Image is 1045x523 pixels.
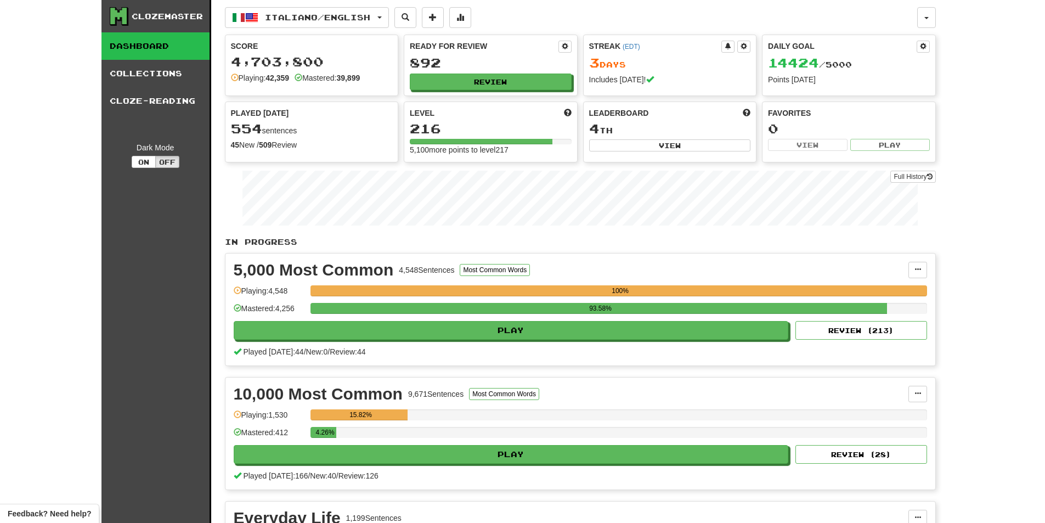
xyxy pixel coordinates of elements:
div: 4,548 Sentences [399,265,454,275]
span: 3 [589,55,600,70]
div: Day s [589,56,751,70]
div: Favorites [768,108,930,119]
div: Daily Goal [768,41,917,53]
div: 4.26% [314,427,337,438]
div: Mastered: 412 [234,427,305,445]
div: 5,000 Most Common [234,262,394,278]
span: Leaderboard [589,108,649,119]
span: Score more points to level up [564,108,572,119]
span: / [304,347,306,356]
span: Review: 44 [330,347,365,356]
button: Italiano/English [225,7,389,28]
div: Playing: 1,530 [234,409,305,428]
button: More stats [449,7,471,28]
span: 4 [589,121,600,136]
div: Score [231,41,393,52]
span: 554 [231,121,262,136]
a: Full History [890,171,935,183]
div: Includes [DATE]! [589,74,751,85]
button: View [589,139,751,151]
div: 216 [410,122,572,136]
button: Review (28) [795,445,927,464]
strong: 39,899 [336,74,360,82]
strong: 42,359 [266,74,289,82]
button: Play [234,445,789,464]
div: 10,000 Most Common [234,386,403,402]
span: Level [410,108,434,119]
strong: 509 [259,140,272,149]
button: Review (213) [795,321,927,340]
button: Most Common Words [469,388,539,400]
div: Mastered: 4,256 [234,303,305,321]
span: / [308,471,310,480]
button: On [132,156,156,168]
span: Review: 126 [338,471,379,480]
div: Ready for Review [410,41,558,52]
a: Collections [101,60,210,87]
button: Most Common Words [460,264,530,276]
span: / [327,347,330,356]
div: 15.82% [314,409,408,420]
div: Streak [589,41,722,52]
span: New: 0 [306,347,328,356]
span: Played [DATE] [231,108,289,119]
button: View [768,139,848,151]
span: / 5000 [768,60,852,69]
div: Clozemaster [132,11,203,22]
div: 93.58% [314,303,888,314]
p: In Progress [225,237,936,248]
div: Points [DATE] [768,74,930,85]
span: Played [DATE]: 166 [243,471,308,480]
span: This week in points, UTC [743,108,750,119]
div: th [589,122,751,136]
a: Cloze-Reading [101,87,210,115]
div: New / Review [231,139,393,150]
div: Playing: [231,72,290,83]
div: 892 [410,56,572,70]
span: 14424 [768,55,819,70]
strong: 45 [231,140,240,149]
button: Review [410,74,572,90]
button: Play [850,139,930,151]
button: Play [234,321,789,340]
div: Playing: 4,548 [234,285,305,303]
button: Search sentences [394,7,416,28]
div: 100% [314,285,927,296]
span: / [336,471,338,480]
div: 0 [768,122,930,136]
div: 9,671 Sentences [408,389,464,400]
a: Dashboard [101,32,210,60]
button: Off [155,156,179,168]
a: (EDT) [623,43,640,50]
span: Italiano / English [265,13,370,22]
div: 4,703,800 [231,55,393,69]
div: Mastered: [295,72,360,83]
button: Add sentence to collection [422,7,444,28]
span: Open feedback widget [8,508,91,519]
span: Played [DATE]: 44 [243,347,303,356]
span: New: 40 [310,471,336,480]
div: Dark Mode [110,142,201,153]
div: 5,100 more points to level 217 [410,144,572,155]
div: sentences [231,122,393,136]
